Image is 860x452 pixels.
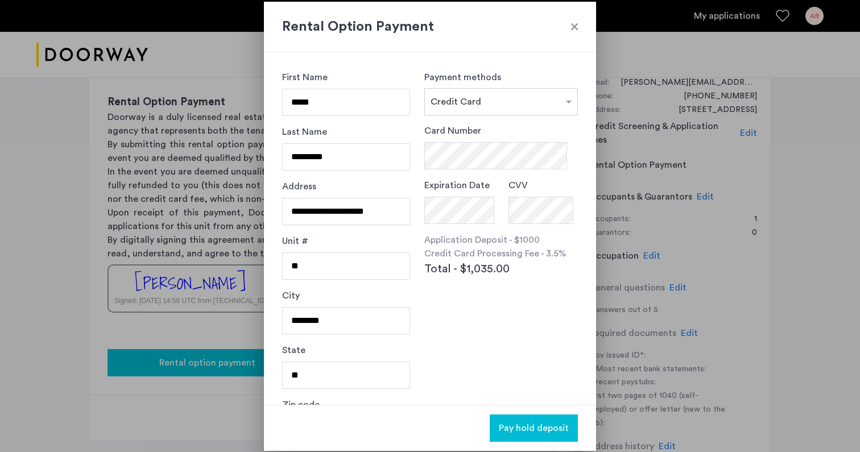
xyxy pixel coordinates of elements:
label: Payment methods [424,73,501,82]
label: Expiration Date [424,179,490,192]
label: State [282,343,305,357]
span: Total - $1,035.00 [424,260,510,277]
h2: Rental Option Payment [282,16,578,37]
label: Last Name [282,125,327,139]
label: CVV [508,179,528,192]
p: Credit Card Processing Fee - 3.5% [424,247,578,260]
span: Pay hold deposit [499,421,569,435]
label: First Name [282,71,328,84]
label: City [282,289,300,302]
label: Zip code [282,398,320,412]
p: Application Deposit - $1000 [424,233,578,247]
label: Unit # [282,234,308,248]
span: Credit Card [431,97,481,106]
label: Address [282,180,316,193]
button: button [490,414,578,442]
label: Card Number [424,124,481,138]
